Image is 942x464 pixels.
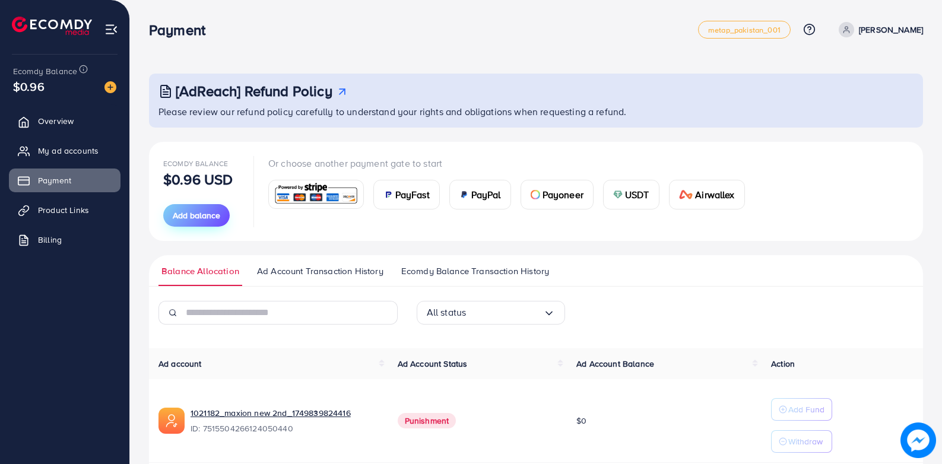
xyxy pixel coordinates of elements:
[383,190,393,199] img: card
[698,21,791,39] a: metap_pakistan_001
[149,21,215,39] h3: Payment
[13,65,77,77] span: Ecomdy Balance
[9,198,120,222] a: Product Links
[9,109,120,133] a: Overview
[373,180,440,209] a: cardPayFast
[679,190,693,199] img: card
[625,187,649,202] span: USDT
[9,139,120,163] a: My ad accounts
[398,358,468,370] span: Ad Account Status
[576,358,654,370] span: Ad Account Balance
[12,17,92,35] img: logo
[268,156,754,170] p: Or choose another payment gate to start
[176,82,332,100] h3: [AdReach] Refund Policy
[771,430,832,453] button: Withdraw
[398,413,456,428] span: Punishment
[158,104,916,119] p: Please review our refund policy carefully to understand your rights and obligations when requesti...
[158,358,202,370] span: Ad account
[449,180,511,209] a: cardPayPal
[191,407,379,419] a: 1021182_maxion new 2nd_1749839824416
[163,172,233,186] p: $0.96 USD
[531,190,540,199] img: card
[38,174,71,186] span: Payment
[38,204,89,216] span: Product Links
[695,187,734,202] span: Airwallex
[104,23,118,36] img: menu
[173,209,220,221] span: Add balance
[13,78,45,95] span: $0.96
[576,415,586,427] span: $0
[613,190,623,199] img: card
[163,204,230,227] button: Add balance
[272,182,360,207] img: card
[603,180,659,209] a: cardUSDT
[788,434,823,449] p: Withdraw
[859,23,923,37] p: [PERSON_NAME]
[257,265,383,278] span: Ad Account Transaction History
[459,190,469,199] img: card
[158,408,185,434] img: ic-ads-acc.e4c84228.svg
[104,81,116,93] img: image
[38,115,74,127] span: Overview
[191,422,379,434] span: ID: 7515504266124050440
[395,187,430,202] span: PayFast
[401,265,549,278] span: Ecomdy Balance Transaction History
[900,422,936,458] img: image
[191,407,379,434] div: <span class='underline'>1021182_maxion new 2nd_1749839824416</span></br>7515504266124050440
[9,228,120,252] a: Billing
[834,22,923,37] a: [PERSON_NAME]
[543,187,583,202] span: Payoneer
[669,180,745,209] a: cardAirwallex
[771,358,795,370] span: Action
[163,158,228,169] span: Ecomdy Balance
[38,234,62,246] span: Billing
[771,398,832,421] button: Add Fund
[466,303,543,322] input: Search for option
[708,26,781,34] span: metap_pakistan_001
[417,301,565,325] div: Search for option
[427,303,467,322] span: All status
[521,180,594,209] a: cardPayoneer
[788,402,824,417] p: Add Fund
[161,265,239,278] span: Balance Allocation
[471,187,501,202] span: PayPal
[38,145,99,157] span: My ad accounts
[9,169,120,192] a: Payment
[268,180,364,209] a: card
